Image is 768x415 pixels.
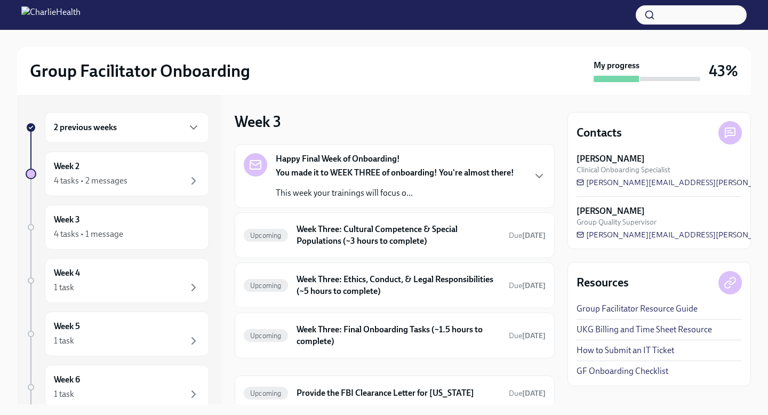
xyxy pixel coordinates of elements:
[244,232,288,240] span: Upcoming
[709,61,738,81] h3: 43%
[276,167,514,178] strong: You made it to WEEK THREE of onboarding! You're almost there!
[509,281,546,291] span: September 1st, 2025 10:00
[594,60,639,71] strong: My progress
[54,374,80,386] h6: Week 6
[244,272,546,299] a: UpcomingWeek Three: Ethics, Conduct, & Legal Responsibilities (~5 hours to complete)Due[DATE]
[26,258,209,303] a: Week 41 task
[54,122,117,133] h6: 2 previous weeks
[54,175,127,187] div: 4 tasks • 2 messages
[54,267,80,279] h6: Week 4
[244,332,288,340] span: Upcoming
[54,214,80,226] h6: Week 3
[577,303,698,315] a: Group Facilitator Resource Guide
[26,151,209,196] a: Week 24 tasks • 2 messages
[30,60,250,82] h2: Group Facilitator Onboarding
[244,322,546,349] a: UpcomingWeek Three: Final Onboarding Tasks (~1.5 hours to complete)Due[DATE]
[509,389,546,398] span: Due
[54,161,79,172] h6: Week 2
[577,165,670,175] span: Clinical Onboarding Specialist
[26,365,209,410] a: Week 61 task
[276,153,400,165] strong: Happy Final Week of Onboarding!
[577,345,674,356] a: How to Submit an IT Ticket
[577,125,622,141] h4: Contacts
[54,388,74,400] div: 1 task
[54,335,74,347] div: 1 task
[276,187,514,199] p: This week your trainings will focus o...
[522,331,546,340] strong: [DATE]
[509,331,546,340] span: Due
[244,385,546,402] a: UpcomingProvide the FBI Clearance Letter for [US_STATE]Due[DATE]
[509,331,546,341] span: August 30th, 2025 10:00
[21,6,81,23] img: CharlieHealth
[244,282,288,290] span: Upcoming
[26,312,209,356] a: Week 51 task
[522,389,546,398] strong: [DATE]
[297,387,500,399] h6: Provide the FBI Clearance Letter for [US_STATE]
[54,321,80,332] h6: Week 5
[577,275,629,291] h4: Resources
[244,221,546,249] a: UpcomingWeek Three: Cultural Competence & Special Populations (~3 hours to complete)Due[DATE]
[577,205,645,217] strong: [PERSON_NAME]
[509,230,546,241] span: September 1st, 2025 10:00
[297,224,500,247] h6: Week Three: Cultural Competence & Special Populations (~3 hours to complete)
[522,281,546,290] strong: [DATE]
[45,112,209,143] div: 2 previous weeks
[26,205,209,250] a: Week 34 tasks • 1 message
[297,324,500,347] h6: Week Three: Final Onboarding Tasks (~1.5 hours to complete)
[235,112,281,131] h3: Week 3
[509,231,546,240] span: Due
[54,282,74,293] div: 1 task
[577,324,712,336] a: UKG Billing and Time Sheet Resource
[509,388,546,398] span: September 16th, 2025 10:00
[509,281,546,290] span: Due
[522,231,546,240] strong: [DATE]
[577,365,668,377] a: GF Onboarding Checklist
[297,274,500,297] h6: Week Three: Ethics, Conduct, & Legal Responsibilities (~5 hours to complete)
[54,228,123,240] div: 4 tasks • 1 message
[577,217,657,227] span: Group Quality Supervisor
[244,389,288,397] span: Upcoming
[577,153,645,165] strong: [PERSON_NAME]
